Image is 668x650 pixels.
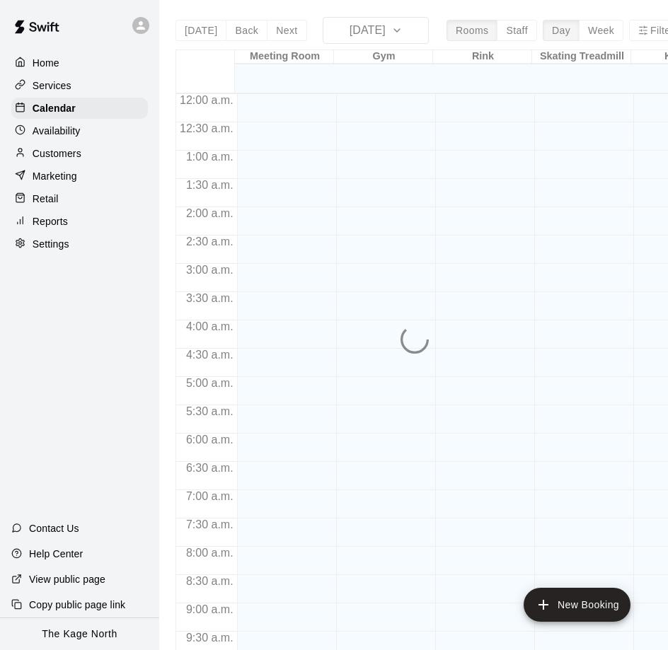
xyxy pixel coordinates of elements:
[29,521,79,535] p: Contact Us
[11,211,148,232] a: Reports
[11,166,148,187] a: Marketing
[11,120,148,141] a: Availability
[183,349,237,361] span: 4:30 a.m.
[183,207,237,219] span: 2:00 a.m.
[183,632,237,644] span: 9:30 a.m.
[334,50,433,64] div: Gym
[33,124,81,138] p: Availability
[183,603,237,615] span: 9:00 a.m.
[183,377,237,389] span: 5:00 a.m.
[11,143,148,164] a: Customers
[176,122,237,134] span: 12:30 a.m.
[33,169,77,183] p: Marketing
[183,518,237,530] span: 7:30 a.m.
[11,75,148,96] a: Services
[532,50,631,64] div: Skating Treadmill
[33,101,76,115] p: Calendar
[183,151,237,163] span: 1:00 a.m.
[42,627,117,642] p: The Kage North
[11,52,148,74] a: Home
[183,575,237,587] span: 8:30 a.m.
[183,320,237,332] span: 4:00 a.m.
[183,405,237,417] span: 5:30 a.m.
[183,547,237,559] span: 8:00 a.m.
[433,50,532,64] div: Rink
[183,179,237,191] span: 1:30 a.m.
[29,572,105,586] p: View public page
[29,598,125,612] p: Copy public page link
[235,50,334,64] div: Meeting Room
[33,146,81,161] p: Customers
[33,56,59,70] p: Home
[183,264,237,276] span: 3:00 a.m.
[524,588,630,622] button: add
[11,233,148,255] a: Settings
[33,79,71,93] p: Services
[183,434,237,446] span: 6:00 a.m.
[183,490,237,502] span: 7:00 a.m.
[183,236,237,248] span: 2:30 a.m.
[183,292,237,304] span: 3:30 a.m.
[11,98,148,119] a: Calendar
[11,188,148,209] a: Retail
[33,237,69,251] p: Settings
[33,192,59,206] p: Retail
[176,94,237,106] span: 12:00 a.m.
[33,214,68,228] p: Reports
[29,547,83,561] p: Help Center
[183,462,237,474] span: 6:30 a.m.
